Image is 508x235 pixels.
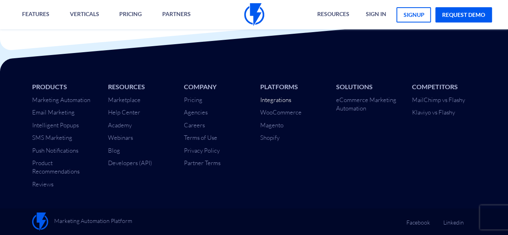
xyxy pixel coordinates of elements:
a: request demo [435,7,492,22]
li: Resources [108,82,172,92]
a: Terms of Use [184,134,217,141]
a: Marketing Automation [32,96,90,104]
a: Linkedin [443,213,464,227]
a: Magento [260,121,283,129]
a: Partner Terms [184,159,220,167]
a: Marketplace [108,96,141,104]
a: Email Marketing [32,108,75,116]
a: signup [396,7,431,22]
li: Products [32,82,96,92]
li: Solutions [336,82,400,92]
a: Agencies [184,108,208,116]
a: Integrations [260,96,291,104]
a: WooCommerce [260,108,301,116]
li: Competitors [412,82,476,92]
a: Klaviyo vs Flashy [412,108,455,116]
a: Product Recommendations [32,159,80,175]
a: Reviews [32,180,53,188]
a: SMS Marketing [32,134,72,141]
a: Developers (API) [108,159,152,167]
a: Careers [184,121,205,129]
a: Pricing [184,96,202,104]
li: Platforms [260,82,324,92]
a: Shopify [260,134,279,141]
a: MailChimp vs Flashy [412,96,465,104]
a: Push Notifications [32,147,78,154]
a: Help Center [108,108,140,116]
a: Intelligent Popups [32,121,79,129]
a: Facebook [406,213,430,227]
a: Privacy Policy [184,147,220,154]
a: Marketing Automation Platform [32,213,132,231]
a: Webinars [108,134,133,141]
li: Company [184,82,248,92]
a: Academy [108,121,132,129]
img: Flashy [32,213,48,231]
a: eCommerce Marketing Automation [336,96,396,112]
a: Blog [108,147,120,154]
